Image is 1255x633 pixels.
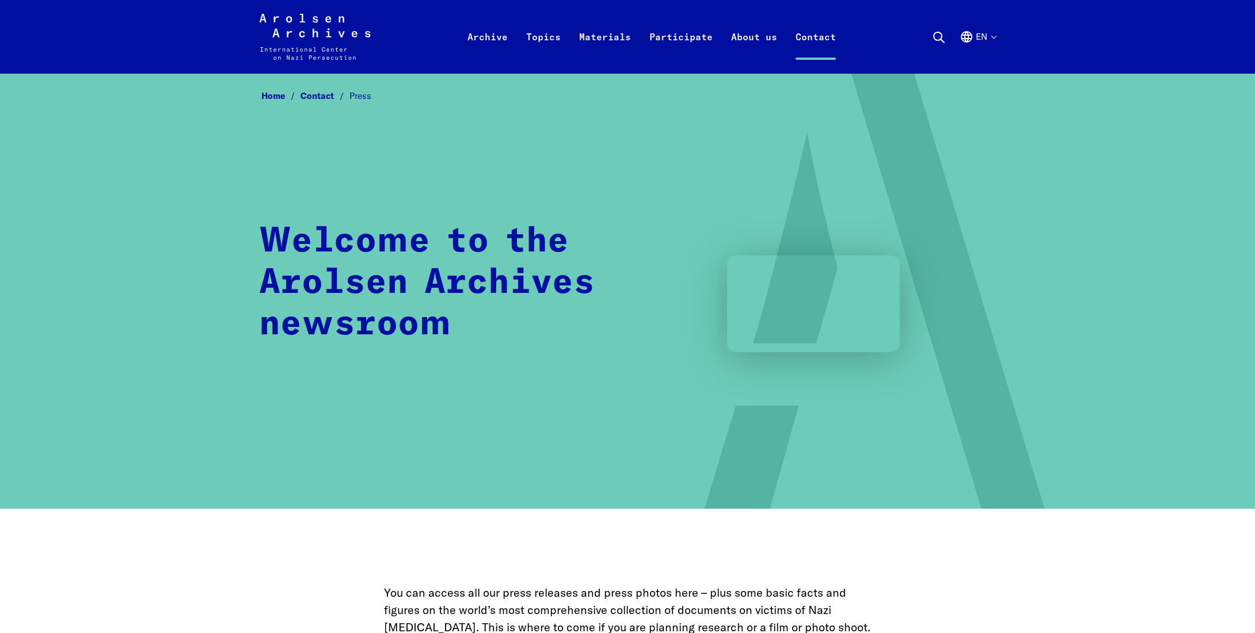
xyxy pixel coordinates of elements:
a: Participate [640,28,722,74]
nav: Primary [458,14,845,60]
a: Home [261,90,301,101]
nav: Breadcrumb [259,87,996,105]
a: Contact [301,90,349,101]
h1: Welcome to the Arolsen Archives newsroom [259,221,607,345]
span: Press [349,90,371,101]
a: About us [722,28,786,74]
a: Materials [570,28,640,74]
a: Topics [517,28,570,74]
button: English, language selection [960,30,996,71]
a: Archive [458,28,517,74]
a: Contact [786,28,845,74]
